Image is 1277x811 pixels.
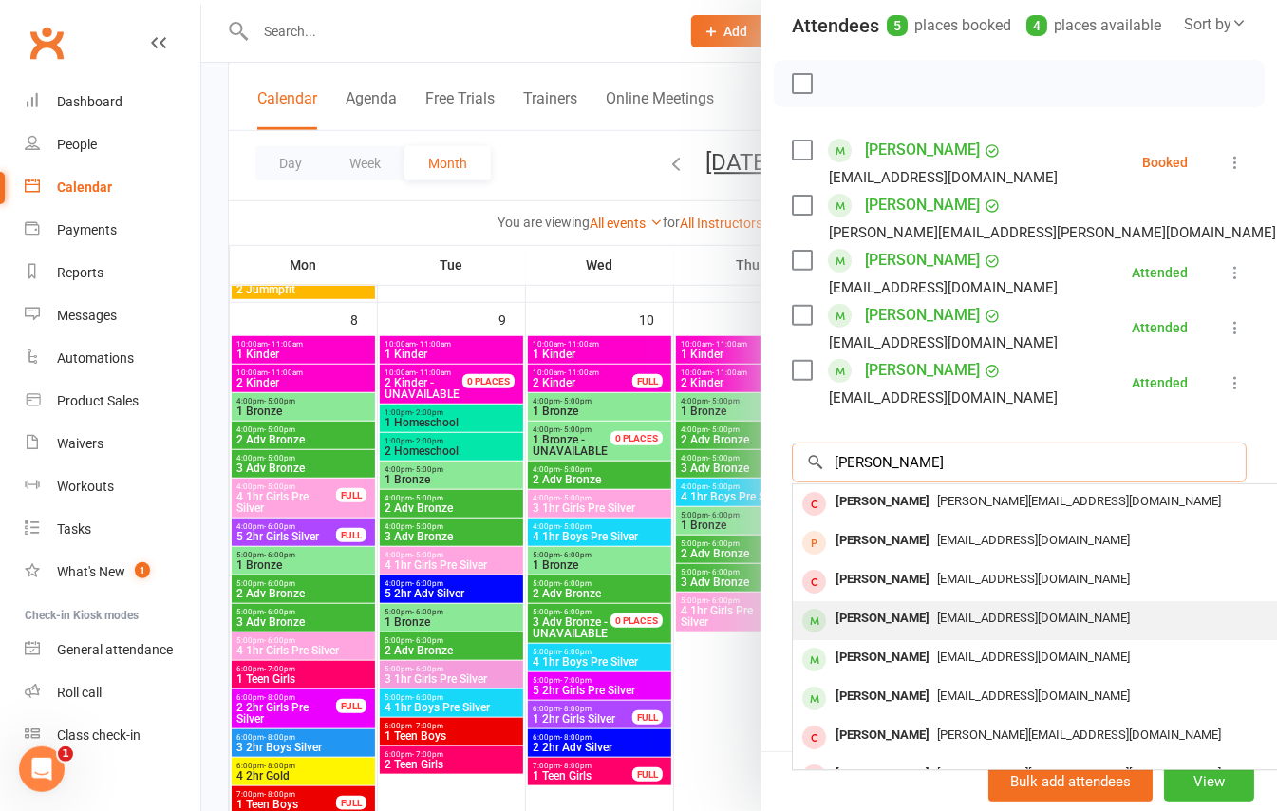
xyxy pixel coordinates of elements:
div: Attended [1132,376,1188,389]
div: Attended [1132,266,1188,279]
a: People [25,123,200,166]
div: [PERSON_NAME] [828,683,937,710]
div: [EMAIL_ADDRESS][DOMAIN_NAME] [829,165,1058,190]
div: member [802,492,826,516]
div: People [57,137,97,152]
div: 5 [887,15,908,36]
div: 4 [1026,15,1047,36]
a: Class kiosk mode [25,714,200,757]
div: Attendees [792,12,879,39]
a: What's New1 [25,551,200,594]
iframe: Intercom live chat [19,746,65,792]
a: Product Sales [25,380,200,423]
div: [PERSON_NAME] [828,761,937,788]
div: Dashboard [57,94,122,109]
div: Roll call [57,685,102,700]
span: [PERSON_NAME][EMAIL_ADDRESS][DOMAIN_NAME] [937,494,1221,508]
span: 1 [135,562,150,578]
div: Class check-in [57,727,141,743]
span: [EMAIL_ADDRESS][DOMAIN_NAME] [937,688,1130,703]
div: General attendance [57,642,173,657]
input: Search to add attendees [792,443,1247,482]
a: [PERSON_NAME] [865,135,980,165]
div: Workouts [57,479,114,494]
a: Payments [25,209,200,252]
div: member [802,609,826,632]
div: member [802,570,826,594]
div: Automations [57,350,134,366]
a: [PERSON_NAME] [865,245,980,275]
a: Clubworx [23,19,70,66]
span: [EMAIL_ADDRESS][DOMAIN_NAME] [937,611,1130,625]
a: General attendance kiosk mode [25,629,200,671]
div: Tasks [57,521,91,537]
div: Attended [1132,321,1188,334]
a: [PERSON_NAME] [865,190,980,220]
div: [PERSON_NAME] [828,566,937,594]
span: [PERSON_NAME][EMAIL_ADDRESS][DOMAIN_NAME] [937,766,1221,781]
a: [PERSON_NAME] [865,300,980,330]
div: Payments [57,222,117,237]
div: [PERSON_NAME][EMAIL_ADDRESS][PERSON_NAME][DOMAIN_NAME] [829,220,1276,245]
a: Roll call [25,671,200,714]
div: Product Sales [57,393,139,408]
div: [PERSON_NAME] [828,722,937,749]
div: member [802,648,826,671]
div: [EMAIL_ADDRESS][DOMAIN_NAME] [829,330,1058,355]
a: Messages [25,294,200,337]
div: member [802,726,826,749]
div: Reports [57,265,103,280]
span: 1 [58,746,73,762]
div: prospect [802,531,826,555]
div: Messages [57,308,117,323]
a: [PERSON_NAME] [865,355,980,386]
div: What's New [57,564,125,579]
div: [EMAIL_ADDRESS][DOMAIN_NAME] [829,386,1058,410]
button: Bulk add attendees [988,762,1153,802]
span: [EMAIL_ADDRESS][DOMAIN_NAME] [937,533,1130,547]
a: Calendar [25,166,200,209]
div: Sort by [1184,12,1247,37]
a: Reports [25,252,200,294]
span: [PERSON_NAME][EMAIL_ADDRESS][DOMAIN_NAME] [937,727,1221,742]
div: [PERSON_NAME] [828,644,937,671]
div: [PERSON_NAME] [828,605,937,632]
div: [PERSON_NAME] [828,488,937,516]
button: View [1164,762,1254,802]
div: member [802,687,826,710]
div: places booked [887,12,1011,39]
div: [EMAIL_ADDRESS][DOMAIN_NAME] [829,275,1058,300]
a: Workouts [25,465,200,508]
a: Dashboard [25,81,200,123]
div: [PERSON_NAME] [828,527,937,555]
div: member [802,764,826,788]
div: Booked [1142,156,1188,169]
a: Automations [25,337,200,380]
a: Waivers [25,423,200,465]
div: Waivers [57,436,103,451]
div: Calendar [57,179,112,195]
span: [EMAIL_ADDRESS][DOMAIN_NAME] [937,650,1130,664]
a: Tasks [25,508,200,551]
span: [EMAIL_ADDRESS][DOMAIN_NAME] [937,572,1130,586]
div: places available [1026,12,1162,39]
